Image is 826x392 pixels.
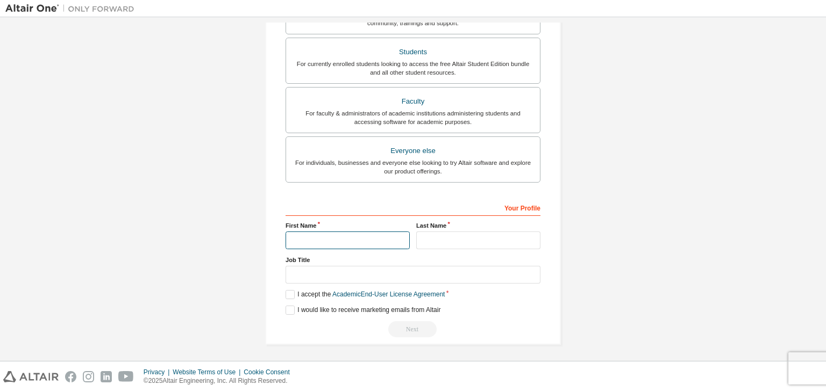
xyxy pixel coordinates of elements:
[65,371,76,382] img: facebook.svg
[286,199,540,216] div: Your Profile
[286,290,445,299] label: I accept the
[416,221,540,230] label: Last Name
[286,306,440,315] label: I would like to receive marketing emails from Altair
[5,3,140,14] img: Altair One
[286,321,540,337] div: Read and acccept EULA to continue
[293,109,533,126] div: For faculty & administrators of academic institutions administering students and accessing softwa...
[101,371,112,382] img: linkedin.svg
[286,256,540,264] label: Job Title
[293,143,533,158] div: Everyone else
[293,158,533,176] div: For individuals, businesses and everyone else looking to try Altair software and explore our prod...
[244,368,296,376] div: Cookie Consent
[83,371,94,382] img: instagram.svg
[144,368,173,376] div: Privacy
[3,371,59,382] img: altair_logo.svg
[293,60,533,77] div: For currently enrolled students looking to access the free Altair Student Edition bundle and all ...
[173,368,244,376] div: Website Terms of Use
[293,45,533,60] div: Students
[144,376,296,386] p: © 2025 Altair Engineering, Inc. All Rights Reserved.
[286,221,410,230] label: First Name
[293,94,533,109] div: Faculty
[332,291,445,298] a: Academic End-User License Agreement
[118,371,134,382] img: youtube.svg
